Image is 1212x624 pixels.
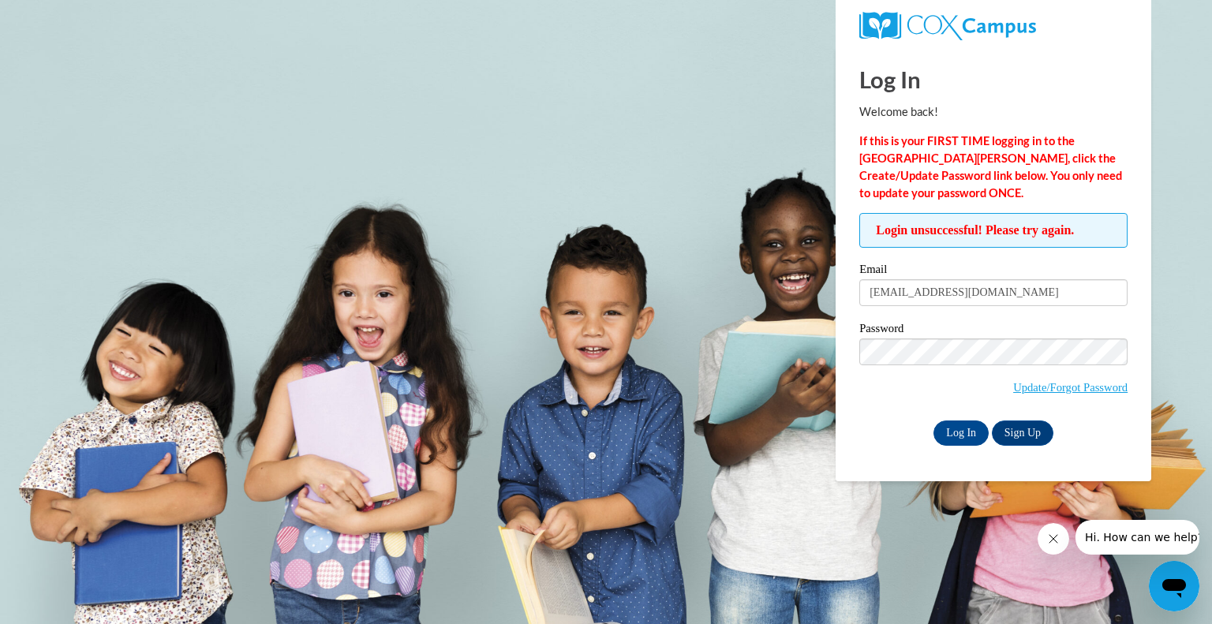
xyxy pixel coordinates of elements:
a: Update/Forgot Password [1013,381,1128,394]
a: COX Campus [859,12,1128,40]
p: Welcome back! [859,103,1128,121]
a: Sign Up [992,420,1053,446]
strong: If this is your FIRST TIME logging in to the [GEOGRAPHIC_DATA][PERSON_NAME], click the Create/Upd... [859,134,1122,200]
img: COX Campus [859,12,1036,40]
label: Email [859,263,1128,279]
h1: Log In [859,63,1128,95]
input: Log In [933,420,989,446]
label: Password [859,323,1128,338]
iframe: Button to launch messaging window [1149,561,1199,611]
span: Login unsuccessful! Please try again. [859,213,1128,248]
span: Hi. How can we help? [9,11,128,24]
iframe: Message from company [1075,520,1199,555]
iframe: Close message [1038,523,1069,555]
